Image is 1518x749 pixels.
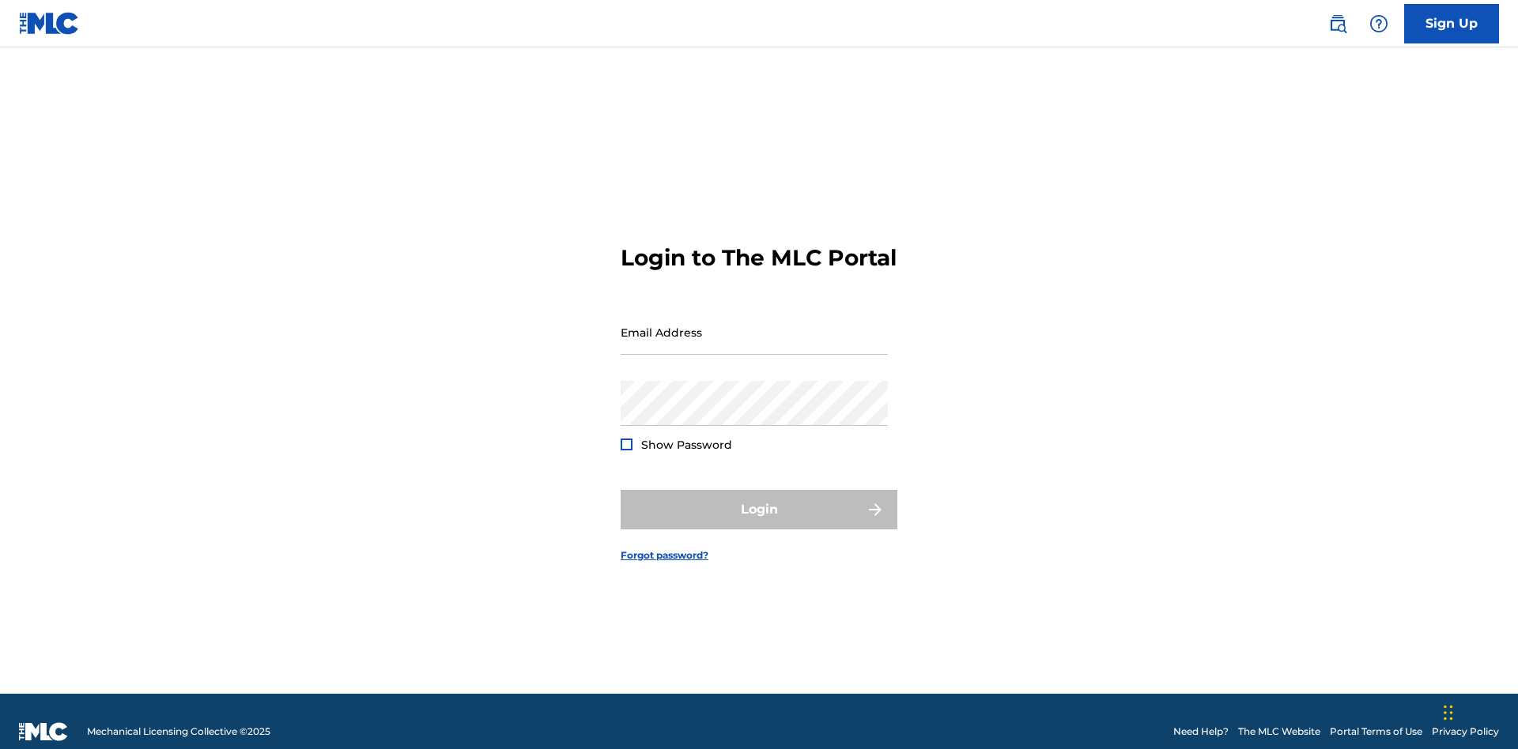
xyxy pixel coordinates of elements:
[621,244,897,272] h3: Login to The MLC Portal
[1363,8,1395,40] div: Help
[19,722,68,741] img: logo
[1330,725,1422,739] a: Portal Terms of Use
[1322,8,1354,40] a: Public Search
[1432,725,1499,739] a: Privacy Policy
[1328,14,1347,33] img: search
[1439,673,1518,749] iframe: Chat Widget
[1173,725,1229,739] a: Need Help?
[19,12,80,35] img: MLC Logo
[621,548,708,563] a: Forgot password?
[641,438,732,452] span: Show Password
[1404,4,1499,43] a: Sign Up
[1238,725,1320,739] a: The MLC Website
[1444,689,1453,736] div: Drag
[1369,14,1388,33] img: help
[87,725,270,739] span: Mechanical Licensing Collective © 2025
